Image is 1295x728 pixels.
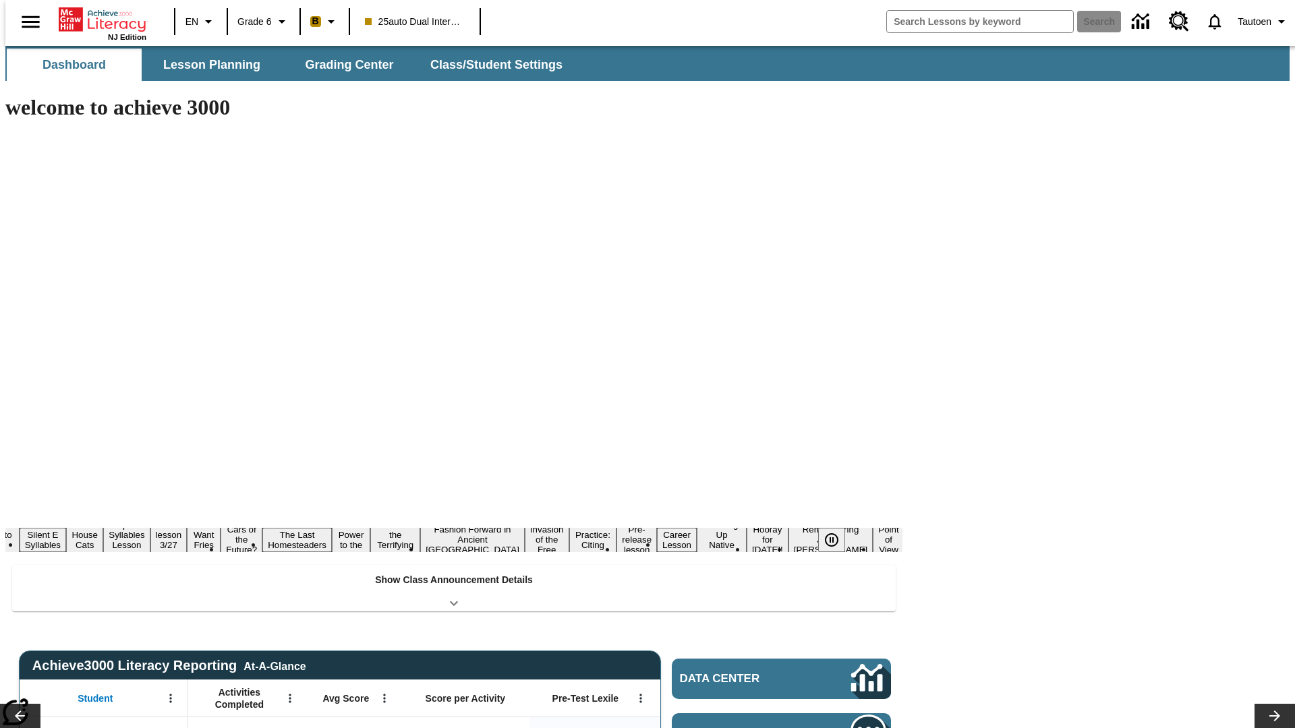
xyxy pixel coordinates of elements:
span: Grade 6 [237,15,272,29]
a: Notifications [1197,4,1232,39]
button: Open Menu [161,688,181,708]
button: Open Menu [631,688,651,708]
span: Activities Completed [195,686,284,710]
div: Show Class Announcement Details [12,565,896,611]
p: Show Class Announcement Details [375,573,533,587]
button: Slide 12 The Invasion of the Free CD [525,512,569,567]
span: Pre-Test Lexile [552,692,619,704]
a: Data Center [672,659,891,699]
button: Slide 4 Open Syllables Lesson 3 [103,518,150,562]
button: Slide 7 Cars of the Future? [221,522,262,557]
span: Avg Score [322,692,369,704]
button: Slide 11 Fashion Forward in Ancient Rome [420,522,525,557]
button: Slide 15 Career Lesson [657,528,697,552]
button: Open Menu [280,688,300,708]
div: Pause [818,528,859,552]
button: Slide 6 Do You Want Fries With That? [187,508,221,572]
span: NJ Edition [108,33,146,41]
div: At-A-Glance [243,658,306,673]
button: Boost Class color is peach. Change class color [305,9,345,34]
button: Slide 8 The Last Homesteaders [262,528,332,552]
span: Student [78,692,113,704]
a: Resource Center, Will open in new tab [1161,3,1197,40]
button: Grading Center [282,49,417,81]
button: Slide 17 Hooray for Constitution Day! [747,522,788,557]
button: Pause [818,528,845,552]
button: Class/Student Settings [420,49,573,81]
button: Slide 14 Pre-release lesson [616,522,657,557]
span: Score per Activity [426,692,506,704]
button: Slide 5 Test lesson 3/27 en [150,518,188,562]
button: Slide 13 Mixed Practice: Citing Evidence [569,518,617,562]
button: Slide 3 Where Do House Cats Come From? [66,508,103,572]
button: Grade: Grade 6, Select a grade [232,9,295,34]
span: 25auto Dual International [365,15,465,29]
button: Lesson carousel, Next [1255,704,1295,728]
h1: welcome to achieve 3000 [5,95,902,120]
span: Tautoen [1238,15,1271,29]
button: Language: EN, Select a language [179,9,223,34]
button: Open side menu [11,2,51,42]
button: Profile/Settings [1232,9,1295,34]
span: Data Center [680,672,806,686]
a: Home [59,6,146,33]
span: B [312,13,319,30]
button: Slide 9 Solar Power to the People [332,518,371,562]
button: Slide 10 Attack of the Terrifying Tomatoes [370,518,420,562]
div: Home [59,5,146,41]
button: Dashboard [7,49,142,81]
button: Lesson Planning [144,49,279,81]
button: Slide 18 Remembering Justice O'Connor [788,522,873,557]
button: Slide 19 Point of View [873,522,904,557]
a: Data Center [1124,3,1161,40]
span: EN [185,15,198,29]
button: Slide 16 Cooking Up Native Traditions [697,518,747,562]
span: Achieve3000 Literacy Reporting [32,658,306,673]
input: search field [887,11,1073,32]
button: Open Menu [374,688,395,708]
button: Slide 2 Silent E Syllables [20,528,66,552]
div: SubNavbar [5,49,575,81]
div: SubNavbar [5,46,1290,81]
